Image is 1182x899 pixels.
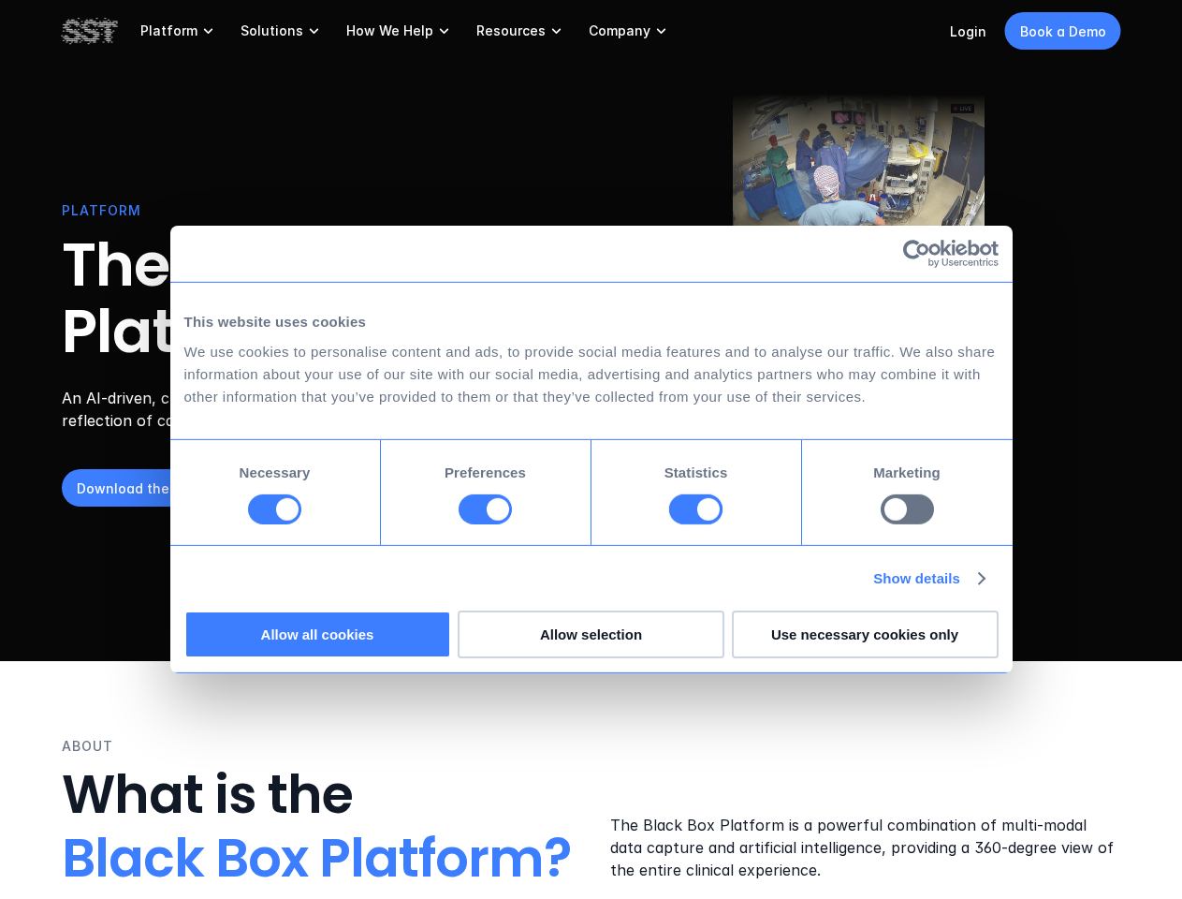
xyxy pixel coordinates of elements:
p: Book a Demo [1020,22,1106,41]
a: Usercentrics Cookiebot - opens in a new window [835,240,999,268]
img: SST logo [62,15,118,47]
button: Allow all cookies [184,611,451,658]
span: What is the [62,759,353,832]
p: Solutions [241,22,303,39]
button: Use necessary cookies only [732,611,999,658]
strong: Necessary [240,464,311,479]
strong: Preferences [445,464,526,479]
span: Black Box Platform? [62,822,571,895]
div: This website uses cookies [184,311,999,333]
p: Resources [476,22,546,39]
img: Surgical staff in operating room [732,92,984,311]
p: ABOUT [62,736,113,757]
p: An AI-driven, clinical intelligence platform designed to facilitate honest reflection of care del... [62,388,587,433]
p: The Black Box Platform is a powerful combination of multi-modal data capture and artificial intel... [610,814,1121,881]
button: Allow selection [458,611,724,658]
a: Book a Demo [1005,12,1121,50]
p: Company [589,22,650,39]
div: We use cookies to personalise content and ads, to provide social media features and to analyse ou... [184,340,999,407]
p: PLATFORM [62,200,141,221]
p: Platform [140,22,197,39]
h1: The Black Box Platform™ [62,233,587,365]
a: Download the Black Box Platform Overview [62,470,378,508]
strong: Marketing [873,464,941,479]
strong: Statistics [664,464,728,479]
a: Login [950,23,986,39]
p: Download the Black Box Platform Overview [77,479,363,498]
a: Show details [873,567,984,590]
p: How We Help [346,22,433,39]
